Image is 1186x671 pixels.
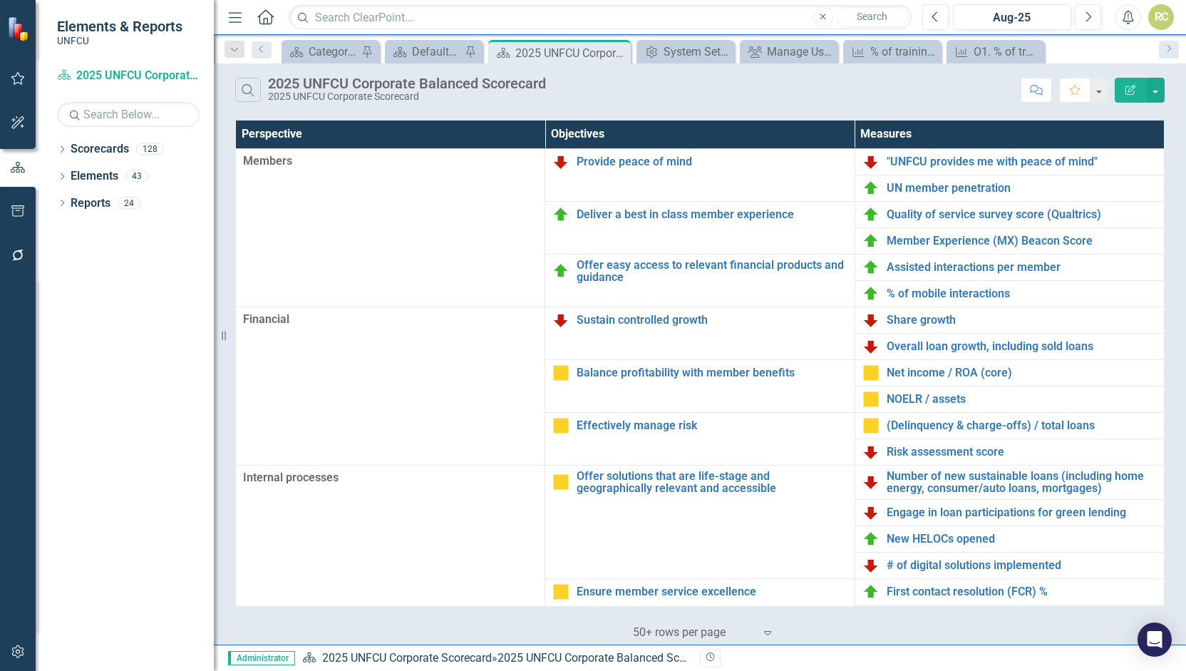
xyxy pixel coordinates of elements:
[862,473,880,491] img: Below Plan
[545,465,855,578] td: Double-Click to Edit Right Click for Context Menu
[664,43,731,61] div: System Setup
[268,91,546,102] div: 2025 UNFCU Corporate Scorecard
[855,465,1164,499] td: Double-Click to Edit Right Click for Context Menu
[855,227,1164,254] td: Double-Click to Edit Right Click for Context Menu
[552,473,569,491] img: Caution
[855,386,1164,412] td: Double-Click to Edit Right Click for Context Menu
[862,338,880,355] img: Below Plan
[855,307,1164,333] td: Double-Click to Edit Right Click for Context Menu
[243,470,537,486] span: Internal processes
[228,651,295,665] span: Administrator
[870,43,937,61] div: % of training budget expended
[887,340,1157,353] a: Overall loan growth, including sold loans
[552,153,569,170] img: Below Plan
[862,391,880,408] img: Caution
[243,312,537,328] span: Financial
[545,254,855,307] td: Double-Click to Edit Right Click for Context Menu
[302,650,689,667] div: »
[887,393,1157,406] a: NOELR / assets
[552,417,569,434] img: Caution
[125,170,148,183] div: 43
[862,583,880,600] img: On Target
[577,419,847,432] a: Effectively manage risk
[1148,4,1174,30] button: RC
[71,168,118,185] a: Elements
[57,18,182,35] span: Elements & Reports
[855,579,1164,605] td: Double-Click to Edit Right Click for Context Menu
[887,419,1157,432] a: (Delinquency & charge-offs) / total loans
[388,43,461,61] a: Default Grid
[862,180,880,197] img: On Target
[545,148,855,201] td: Double-Click to Edit Right Click for Context Menu
[887,208,1157,221] a: Quality of service survey score (Qualtrics)
[862,259,880,276] img: On Target
[855,605,1164,632] td: Double-Click to Edit Right Click for Context Menu
[412,43,461,61] div: Default Grid
[887,261,1157,274] a: Assisted interactions per member
[552,262,569,280] img: On Target
[862,206,880,223] img: On Target
[887,470,1157,495] a: Number of new sustainable loans (including home energy, consumer/auto loans, mortgages)
[887,287,1157,300] a: % of mobile interactions
[887,446,1157,459] a: Risk assessment score
[887,559,1157,572] a: # of digital solutions implemented
[515,44,627,62] div: 2025 UNFCU Corporate Balanced Scorecard
[545,359,855,412] td: Double-Click to Edit Right Click for Context Menu
[577,470,847,495] a: Offer solutions that are life-stage and geographically relevant and accessible
[322,651,492,665] a: 2025 UNFCU Corporate Scorecard
[289,5,912,30] input: Search ClearPoint...
[855,359,1164,386] td: Double-Click to Edit Right Click for Context Menu
[887,155,1157,168] a: "UNFCU provides me with peace of mind"
[855,526,1164,553] td: Double-Click to Edit Right Click for Context Menu
[552,364,569,381] img: Caution
[855,439,1164,465] td: Double-Click to Edit Right Click for Context Menu
[958,9,1066,26] div: Aug-25
[855,412,1164,439] td: Double-Click to Edit Right Click for Context Menu
[1138,623,1172,657] div: Open Intercom Messenger
[847,43,937,61] a: % of training budget expended
[118,197,140,209] div: 24
[857,11,887,22] span: Search
[545,412,855,465] td: Double-Click to Edit Right Click for Context Menu
[855,280,1164,307] td: Double-Click to Edit Right Click for Context Menu
[552,583,569,600] img: Caution
[855,148,1164,175] td: Double-Click to Edit Right Click for Context Menu
[57,68,200,84] a: 2025 UNFCU Corporate Scorecard
[855,500,1164,526] td: Double-Click to Edit Right Click for Context Menu
[497,651,717,665] div: 2025 UNFCU Corporate Balanced Scorecard
[71,141,129,158] a: Scorecards
[974,43,1041,61] div: O1. % of training budget spent on staff
[552,312,569,329] img: Below Plan
[862,232,880,250] img: On Target
[236,148,545,307] td: Double-Click to Edit
[950,43,1041,61] a: O1. % of training budget spent on staff
[855,333,1164,359] td: Double-Click to Edit Right Click for Context Menu
[268,76,546,91] div: 2025 UNFCU Corporate Balanced Scorecard
[862,312,880,329] img: Below Plan
[309,43,358,61] div: Category View
[862,504,880,521] img: Below Plan
[855,201,1164,227] td: Double-Click to Edit Right Click for Context Menu
[887,182,1157,195] a: UN member penetration
[767,43,834,61] div: Manage Users
[862,444,880,461] img: Below Plan
[855,553,1164,579] td: Double-Click to Edit Right Click for Context Menu
[57,102,200,127] input: Search Below...
[552,206,569,223] img: On Target
[243,153,537,170] span: Members
[57,35,182,46] small: UNFCU
[640,43,731,61] a: System Setup
[285,43,358,61] a: Category View
[887,367,1157,379] a: Net income / ROA (core)
[887,533,1157,545] a: New HELOCs opened
[545,201,855,254] td: Double-Click to Edit Right Click for Context Menu
[7,16,32,41] img: ClearPoint Strategy
[862,364,880,381] img: Caution
[545,579,855,632] td: Double-Click to Edit Right Click for Context Menu
[577,585,847,598] a: Ensure member service excellence
[887,314,1157,327] a: Share growth
[862,531,880,548] img: On Target
[577,208,847,221] a: Deliver a best in class member experience
[862,557,880,574] img: Below Plan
